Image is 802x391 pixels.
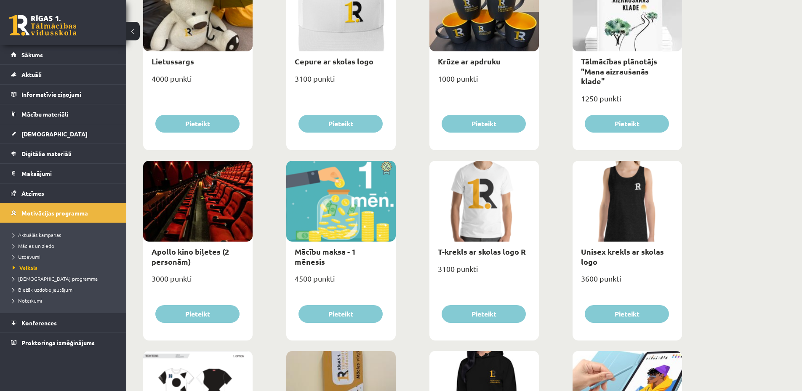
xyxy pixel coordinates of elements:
span: Mācību materiāli [21,110,68,118]
a: Mācies un ziedo [13,242,118,250]
span: Atzīmes [21,189,44,197]
a: Mācību maksa - 1 mēnesis [295,247,356,266]
a: Unisex krekls ar skolas logo [581,247,664,266]
span: Biežāk uzdotie jautājumi [13,286,74,293]
div: 3100 punkti [286,72,396,93]
span: Sākums [21,51,43,59]
a: Sākums [11,45,116,64]
div: 3100 punkti [429,262,539,283]
legend: Informatīvie ziņojumi [21,85,116,104]
span: Digitālie materiāli [21,150,72,157]
a: Mācību materiāli [11,104,116,124]
a: Aktuāli [11,65,116,84]
a: Tālmācības plānotājs "Mana aizraušanās klade" [581,56,657,86]
span: Proktoringa izmēģinājums [21,339,95,346]
span: Noteikumi [13,297,42,304]
a: Atzīmes [11,184,116,203]
div: 3000 punkti [143,271,253,293]
span: Mācies un ziedo [13,242,54,249]
button: Pieteikt [298,115,383,133]
a: Konferences [11,313,116,332]
span: [DEMOGRAPHIC_DATA] programma [13,275,98,282]
legend: Maksājumi [21,164,116,183]
a: Aktuālās kampaņas [13,231,118,239]
a: T-krekls ar skolas logo R [438,247,526,256]
button: Pieteikt [442,115,526,133]
a: Digitālie materiāli [11,144,116,163]
a: Uzdevumi [13,253,118,261]
a: Apollo kino biļetes (2 personām) [152,247,229,266]
a: Lietussargs [152,56,194,66]
button: Pieteikt [442,305,526,323]
a: [DEMOGRAPHIC_DATA] [11,124,116,144]
span: Uzdevumi [13,253,40,260]
a: [DEMOGRAPHIC_DATA] programma [13,275,118,282]
img: Atlaide [377,161,396,175]
a: Informatīvie ziņojumi [11,85,116,104]
a: Noteikumi [13,297,118,304]
div: 1250 punkti [573,91,682,112]
a: Rīgas 1. Tālmācības vidusskola [9,15,77,36]
button: Pieteikt [585,305,669,323]
button: Pieteikt [155,115,240,133]
span: Aktuālās kampaņas [13,231,61,238]
button: Pieteikt [298,305,383,323]
a: Cepure ar skolas logo [295,56,373,66]
div: 4000 punkti [143,72,253,93]
span: Aktuāli [21,71,42,78]
a: Proktoringa izmēģinājums [11,333,116,352]
span: Konferences [21,319,57,327]
div: 1000 punkti [429,72,539,93]
a: Krūze ar apdruku [438,56,501,66]
span: Motivācijas programma [21,209,88,217]
button: Pieteikt [155,305,240,323]
a: Biežāk uzdotie jautājumi [13,286,118,293]
a: Veikals [13,264,118,271]
button: Pieteikt [585,115,669,133]
a: Motivācijas programma [11,203,116,223]
div: 3600 punkti [573,271,682,293]
div: 4500 punkti [286,271,396,293]
span: Veikals [13,264,37,271]
a: Maksājumi [11,164,116,183]
span: [DEMOGRAPHIC_DATA] [21,130,88,138]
